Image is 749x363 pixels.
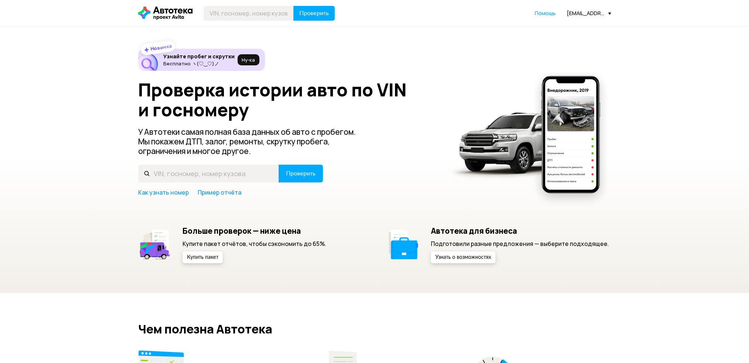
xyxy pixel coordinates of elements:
[183,240,326,248] p: Купите пакет отчётов, чтобы сэкономить до 65%.
[535,10,556,17] a: Помощь
[279,165,323,182] button: Проверить
[299,10,329,16] span: Проверить
[163,53,235,60] h6: Узнайте пробег и скрутки
[435,255,491,260] span: Узнать о возможностях
[431,240,609,248] p: Подготовили разные предложения — выберите подходящее.
[183,251,223,263] button: Купить пакет
[286,171,316,177] span: Проверить
[431,226,609,236] h5: Автотека для бизнеса
[138,80,439,120] h1: Проверка истории авто по VIN и госномеру
[293,6,335,21] button: Проверить
[138,165,279,182] input: VIN, госномер, номер кузова
[183,226,326,236] h5: Больше проверок — ниже цена
[163,61,235,66] p: Бесплатно ヽ(♡‿♡)ノ
[138,322,611,336] h2: Чем полезна Автотека
[138,127,368,156] p: У Автотеки самая полная база данных об авто с пробегом. Мы покажем ДТП, залог, ремонты, скрутку п...
[150,42,172,52] strong: Новинка
[242,57,255,63] span: Ну‑ка
[567,10,611,17] div: [EMAIL_ADDRESS][DOMAIN_NAME]
[138,188,189,196] a: Как узнать номер
[198,188,241,196] a: Пример отчёта
[431,251,496,263] button: Узнать о возможностях
[187,255,218,260] span: Купить пакет
[204,6,294,21] input: VIN, госномер, номер кузова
